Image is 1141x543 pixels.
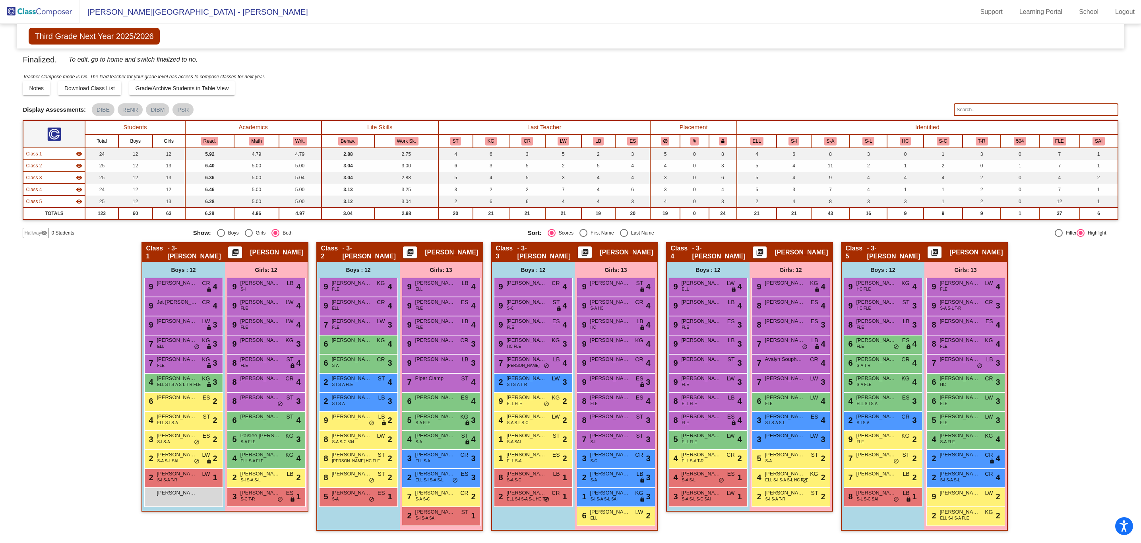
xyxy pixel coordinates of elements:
[937,137,949,145] button: S-C
[545,196,581,208] td: 4
[581,184,615,196] td: 4
[1109,6,1141,18] a: Logout
[600,248,653,256] span: [PERSON_NAME]
[824,137,837,145] button: S-A
[709,134,737,148] th: Keep with teacher
[425,248,478,256] span: [PERSON_NAME]
[1013,6,1069,18] a: Learning Portal
[692,244,753,260] span: - 3-[PERSON_NAME]
[887,196,923,208] td: 3
[850,160,887,172] td: 2
[558,137,569,145] button: LW
[1001,184,1039,196] td: 0
[949,248,1003,256] span: [PERSON_NAME]
[650,208,680,219] td: 19
[29,85,44,91] span: Notes
[1001,160,1039,172] td: 1
[887,172,923,184] td: 4
[887,184,923,196] td: 1
[777,134,811,148] th: Intervention Support
[1039,160,1080,172] td: 7
[279,208,322,219] td: 4.97
[887,148,923,160] td: 0
[153,148,185,160] td: 12
[26,198,42,205] span: Class 5
[79,6,308,18] span: [PERSON_NAME][GEOGRAPHIC_DATA] - [PERSON_NAME]
[23,106,86,113] span: Display Assessments:
[737,184,777,196] td: 5
[667,262,750,278] div: Boys : 12
[517,244,578,260] span: - 3-[PERSON_NAME]
[473,208,509,219] td: 21
[680,172,709,184] td: 0
[737,134,777,148] th: English Language Learner
[867,244,928,260] span: - 3-[PERSON_NAME]
[438,184,473,196] td: 3
[438,160,473,172] td: 6
[924,172,963,184] td: 4
[924,208,963,219] td: 9
[963,196,1001,208] td: 2
[963,172,1001,184] td: 2
[737,196,777,208] td: 2
[193,229,522,237] mat-radio-group: Select an option
[750,137,763,145] button: ELL
[1080,208,1118,219] td: 6
[136,85,229,91] span: Grade/Archive Students in Table View
[615,196,650,208] td: 3
[811,208,850,219] td: 43
[118,172,153,184] td: 12
[253,229,266,237] div: Girls
[322,172,375,184] td: 3.04
[374,160,438,172] td: 3.00
[400,262,482,278] div: Girls: 13
[142,262,225,278] div: Boys : 12
[234,196,279,208] td: 5.00
[496,244,517,260] span: Class 3
[23,74,265,80] i: Teacher Compose mode is On. The lead teacher for your grade level has access to compose classes f...
[118,208,153,219] td: 60
[438,196,473,208] td: 2
[1039,208,1080,219] td: 37
[1039,172,1080,184] td: 4
[788,137,799,145] button: S-I
[755,248,765,260] mat-icon: picture_as_pdf
[185,148,234,160] td: 5.92
[581,196,615,208] td: 4
[1001,196,1039,208] td: 0
[615,208,650,219] td: 20
[615,134,650,148] th: Eliza Sater
[924,134,963,148] th: Counseling
[811,184,850,196] td: 7
[1001,134,1039,148] th: 504
[438,134,473,148] th: Sue Thurston
[51,229,74,237] span: 0 Students
[545,134,581,148] th: Lauren Woodward
[185,160,234,172] td: 6.40
[709,208,737,219] td: 24
[23,184,85,196] td: Dawna McKenna - 3-McKenna
[23,172,85,184] td: Molly Lourenco - 3-Lourenco
[23,81,50,95] button: Notes
[509,196,545,208] td: 6
[202,279,210,287] span: CR
[76,198,82,205] mat-icon: visibility
[1014,137,1027,145] button: 504
[680,134,709,148] th: Keep with students
[338,137,357,145] button: Behav.
[650,160,680,172] td: 4
[963,184,1001,196] td: 2
[509,208,545,219] td: 21
[924,148,963,160] td: 1
[321,244,343,260] span: Class 2
[293,137,307,145] button: Writ.
[146,103,169,116] mat-chip: DIBM
[26,174,42,181] span: Class 3
[279,172,322,184] td: 5.04
[887,160,923,172] td: 1
[974,6,1009,18] a: Support
[146,244,168,260] span: Class 1
[924,196,963,208] td: 1
[545,172,581,184] td: 3
[1080,134,1118,148] th: Academic IEP- can be math and/or ELA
